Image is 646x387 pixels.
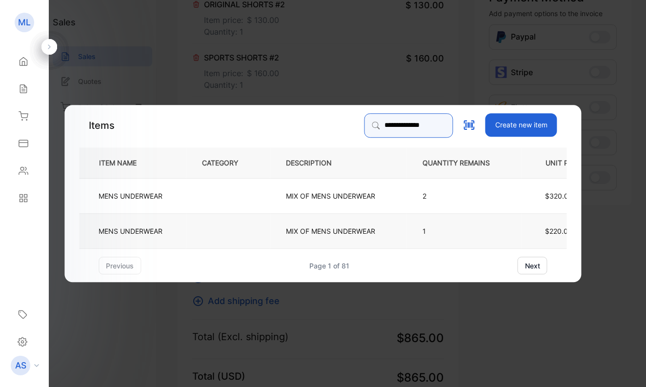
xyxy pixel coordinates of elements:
button: next [518,257,547,274]
p: CATEGORY [202,158,254,168]
p: 2 [423,191,505,201]
button: Create new item [485,113,557,137]
p: MENS UNDERWEAR [99,226,162,236]
p: ITEM NAME [95,158,152,168]
p: MIX OF MENS UNDERWEAR [286,191,375,201]
p: AS [15,359,26,372]
p: UNIT PRICE [538,158,596,168]
p: Items [89,118,115,133]
p: DESCRIPTION [286,158,347,168]
p: ML [18,16,31,29]
p: MIX OF MENS UNDERWEAR [286,226,375,236]
p: 1 [423,226,505,236]
span: $220.00 [545,227,572,235]
span: $320.00 [545,192,573,200]
div: Page 1 of 81 [309,261,349,271]
button: Open LiveChat chat widget [8,4,37,33]
p: QUANTITY REMAINS [423,158,505,168]
button: previous [99,257,141,274]
p: MENS UNDERWEAR [99,191,162,201]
